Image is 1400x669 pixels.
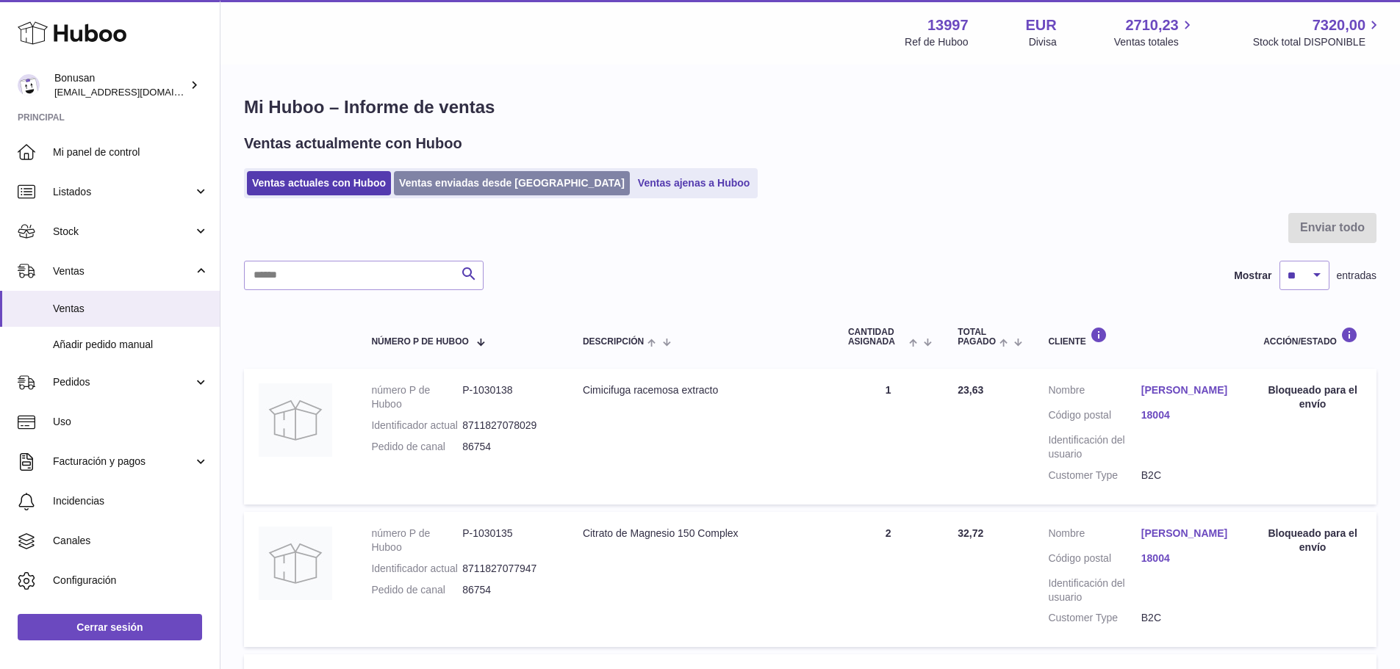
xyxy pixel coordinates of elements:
[848,328,905,347] span: Cantidad ASIGNADA
[18,614,202,640] a: Cerrar sesión
[371,440,462,454] dt: Pedido de canal
[53,534,209,548] span: Canales
[53,145,209,159] span: Mi panel de control
[958,527,983,539] span: 32,72
[1048,552,1141,569] dt: Código postal
[1048,611,1141,625] dt: Customer Type
[1141,527,1234,540] a: [PERSON_NAME]
[633,171,755,195] a: Ventas ajenas a Huboo
[1048,433,1141,461] dt: Identificación del usuario
[462,440,553,454] dd: 86754
[371,383,462,411] dt: número P de Huboo
[244,95,1376,119] h1: Mi Huboo – Informe de ventas
[1263,527,1362,554] div: Bloqueado para el envío
[53,415,209,429] span: Uso
[1114,35,1196,49] span: Ventas totales
[462,583,553,597] dd: 86754
[371,337,468,347] span: número P de Huboo
[53,574,209,587] span: Configuración
[462,562,553,576] dd: 8711827077947
[1029,35,1057,49] div: Divisa
[462,527,553,554] dd: P-1030135
[53,494,209,508] span: Incidencias
[1141,611,1234,625] dd: B2C
[583,527,819,540] div: Citrato de Magnesio 150 Complex
[1048,527,1141,544] dt: Nombre
[53,185,193,199] span: Listados
[833,512,943,647] td: 2
[54,71,187,99] div: Bonusan
[1048,408,1141,426] dt: Código postal
[53,375,193,389] span: Pedidos
[905,35,968,49] div: Ref de Huboo
[53,302,209,316] span: Ventas
[583,337,644,347] span: Descripción
[1048,469,1141,482] dt: Customer Type
[462,383,553,411] dd: P-1030138
[53,455,193,469] span: Facturación y pagos
[1337,269,1376,283] span: entradas
[247,171,391,195] a: Ventas actuales con Huboo
[833,369,943,504] td: 1
[583,383,819,397] div: Cimicifuga racemosa extracto
[958,328,996,347] span: Total pagado
[1048,576,1141,604] dt: Identificación del usuario
[371,527,462,554] dt: número P de Huboo
[462,419,553,433] dd: 8711827078029
[1253,35,1382,49] span: Stock total DISPONIBLE
[259,527,332,600] img: no-photo.jpg
[244,134,462,153] h2: Ventas actualmente con Huboo
[1141,383,1234,397] a: [PERSON_NAME]
[1114,15,1196,49] a: 2710,23 Ventas totales
[927,15,969,35] strong: 13997
[53,338,209,352] span: Añadir pedido manual
[54,86,216,98] span: [EMAIL_ADDRESS][DOMAIN_NAME]
[371,583,462,597] dt: Pedido de canal
[1048,327,1234,347] div: Cliente
[1263,327,1362,347] div: Acción/Estado
[1253,15,1382,49] a: 7320,00 Stock total DISPONIBLE
[53,264,193,278] span: Ventas
[1026,15,1057,35] strong: EUR
[1234,269,1271,283] label: Mostrar
[53,225,193,239] span: Stock
[1141,408,1234,422] a: 18004
[1263,383,1362,411] div: Bloqueado para el envío
[394,171,630,195] a: Ventas enviadas desde [GEOGRAPHIC_DATA]
[371,562,462,576] dt: Identificador actual
[1313,15,1365,35] span: 7320,00
[18,74,40,96] img: internalAdmin-13997@internal.huboo.com
[371,419,462,433] dt: Identificador actual
[1141,552,1234,565] a: 18004
[1125,15,1178,35] span: 2710,23
[259,383,332,457] img: no-photo.jpg
[958,384,983,396] span: 23,63
[1141,469,1234,482] dd: B2C
[1048,383,1141,401] dt: Nombre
